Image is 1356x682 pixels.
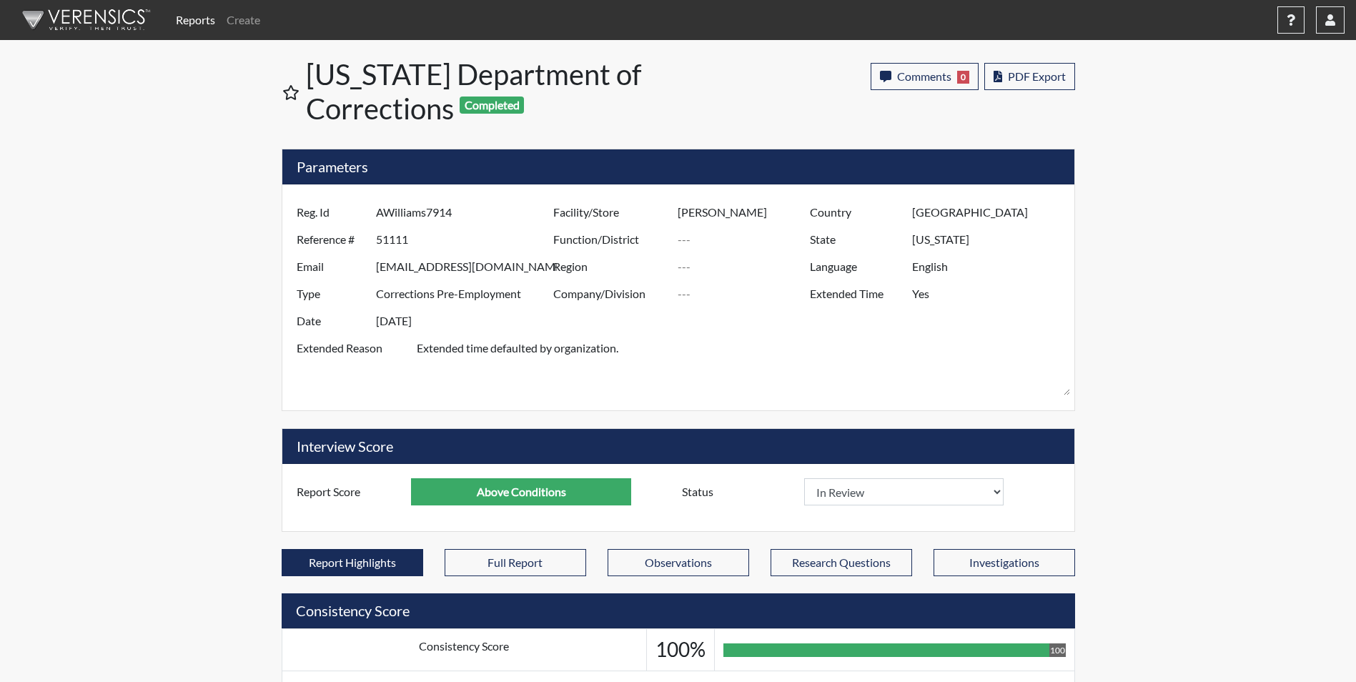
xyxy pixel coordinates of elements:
input: --- [912,226,1070,253]
input: --- [376,199,557,226]
div: 100 [1049,643,1066,657]
td: Consistency Score [282,629,646,671]
label: Extended Reason [286,335,417,396]
input: --- [376,280,557,307]
input: --- [678,226,813,253]
button: Research Questions [771,549,912,576]
a: Create [221,6,266,34]
input: --- [912,199,1070,226]
button: Comments0 [871,63,979,90]
span: PDF Export [1008,69,1066,83]
button: Report Highlights [282,549,423,576]
label: Function/District [543,226,678,253]
label: Email [286,253,376,280]
span: 0 [957,71,969,84]
h5: Parameters [282,149,1074,184]
label: Reference # [286,226,376,253]
button: Full Report [445,549,586,576]
label: Region [543,253,678,280]
label: Type [286,280,376,307]
button: Observations [608,549,749,576]
label: Reg. Id [286,199,376,226]
input: --- [678,280,813,307]
label: Extended Time [799,280,912,307]
input: --- [411,478,631,505]
h1: [US_STATE] Department of Corrections [306,57,680,126]
div: Document a decision to hire or decline a candiate [671,478,1071,505]
input: --- [376,226,557,253]
label: Date [286,307,376,335]
input: --- [678,253,813,280]
input: --- [678,199,813,226]
input: --- [912,253,1070,280]
button: PDF Export [984,63,1075,90]
label: Company/Division [543,280,678,307]
label: Country [799,199,912,226]
h5: Interview Score [282,429,1074,464]
a: Reports [170,6,221,34]
input: --- [376,253,557,280]
input: --- [376,307,557,335]
label: Facility/Store [543,199,678,226]
label: Report Score [286,478,412,505]
h3: 100% [655,638,706,662]
label: Language [799,253,912,280]
input: --- [912,280,1070,307]
span: Completed [460,97,524,114]
h5: Consistency Score [282,593,1075,628]
button: Investigations [934,549,1075,576]
label: State [799,226,912,253]
span: Comments [897,69,951,83]
label: Status [671,478,804,505]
